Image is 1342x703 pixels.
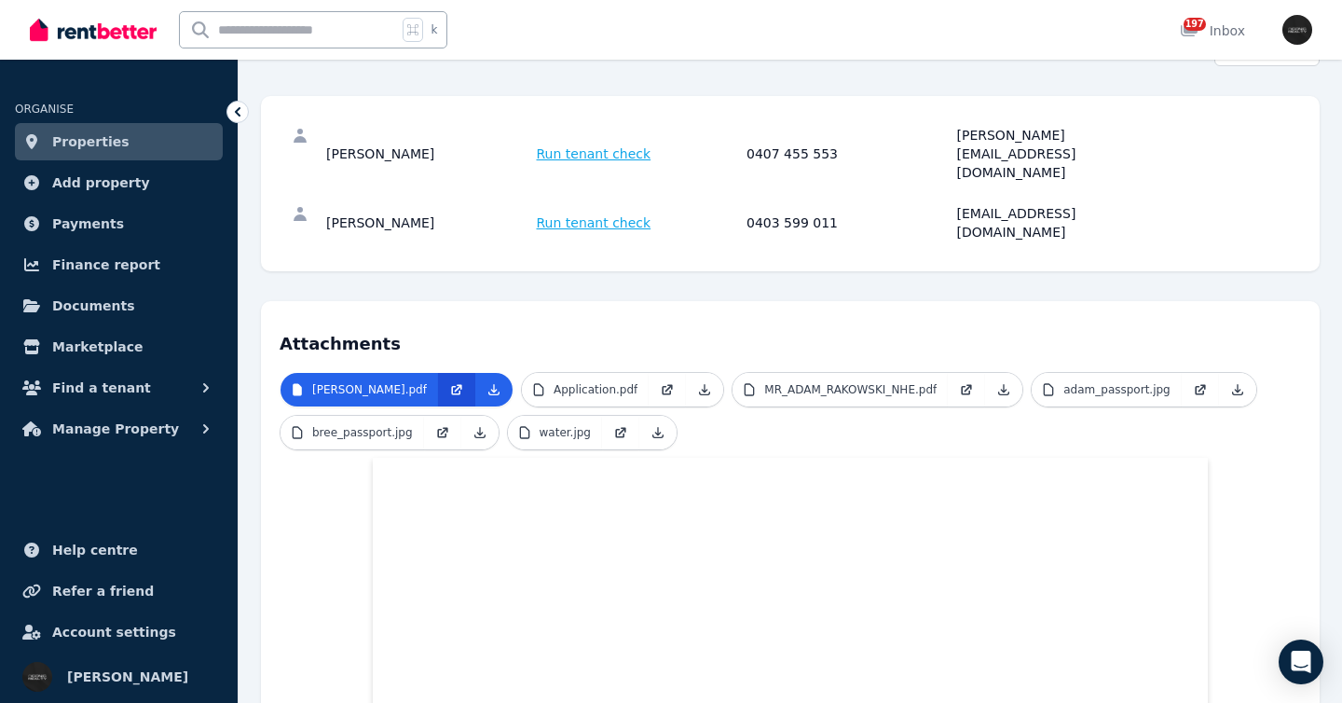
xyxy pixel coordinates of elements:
[15,410,223,448] button: Manage Property
[52,213,124,235] span: Payments
[957,204,1162,241] div: [EMAIL_ADDRESS][DOMAIN_NAME]
[30,16,157,44] img: RentBetter
[1182,373,1219,407] a: Open in new Tab
[522,373,649,407] a: Application.pdf
[15,572,223,610] a: Refer a friend
[52,295,135,317] span: Documents
[540,425,591,440] p: water.jpg
[475,373,513,407] a: Download Attachment
[15,369,223,407] button: Find a tenant
[22,662,52,692] img: Tim Troy
[52,418,179,440] span: Manage Property
[1032,373,1181,407] a: adam_passport.jpg
[52,580,154,602] span: Refer a friend
[649,373,686,407] a: Open in new Tab
[52,336,143,358] span: Marketplace
[948,373,985,407] a: Open in new Tab
[15,103,74,116] span: ORGANISE
[15,164,223,201] a: Add property
[67,666,188,688] span: [PERSON_NAME]
[15,328,223,365] a: Marketplace
[1279,640,1323,684] div: Open Intercom Messenger
[281,373,438,407] a: [PERSON_NAME].pdf
[52,621,176,643] span: Account settings
[733,373,948,407] a: MR_ADAM_RAKOWSKI_NHE.pdf
[985,373,1022,407] a: Download Attachment
[326,126,531,182] div: [PERSON_NAME]
[431,22,437,37] span: k
[602,416,639,449] a: Open in new Tab
[438,373,475,407] a: Open in new Tab
[312,425,413,440] p: bree_passport.jpg
[957,126,1162,182] div: [PERSON_NAME][EMAIL_ADDRESS][DOMAIN_NAME]
[1063,382,1170,397] p: adam_passport.jpg
[52,254,160,276] span: Finance report
[537,145,651,163] span: Run tenant check
[52,131,130,153] span: Properties
[52,377,151,399] span: Find a tenant
[686,373,723,407] a: Download Attachment
[52,172,150,194] span: Add property
[424,416,461,449] a: Open in new Tab
[764,382,937,397] p: MR_ADAM_RAKOWSKI_NHE.pdf
[461,416,499,449] a: Download Attachment
[1184,18,1206,31] span: 197
[15,205,223,242] a: Payments
[312,382,427,397] p: [PERSON_NAME].pdf
[1282,15,1312,45] img: Tim Troy
[15,531,223,569] a: Help centre
[15,246,223,283] a: Finance report
[746,126,952,182] div: 0407 455 553
[639,416,677,449] a: Download Attachment
[15,287,223,324] a: Documents
[1180,21,1245,40] div: Inbox
[281,416,424,449] a: bree_passport.jpg
[326,204,531,241] div: [PERSON_NAME]
[52,539,138,561] span: Help centre
[1219,373,1256,407] a: Download Attachment
[280,320,1301,357] h4: Attachments
[15,613,223,651] a: Account settings
[508,416,602,449] a: water.jpg
[15,123,223,160] a: Properties
[554,382,637,397] p: Application.pdf
[746,204,952,241] div: 0403 599 011
[537,214,651,232] span: Run tenant check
